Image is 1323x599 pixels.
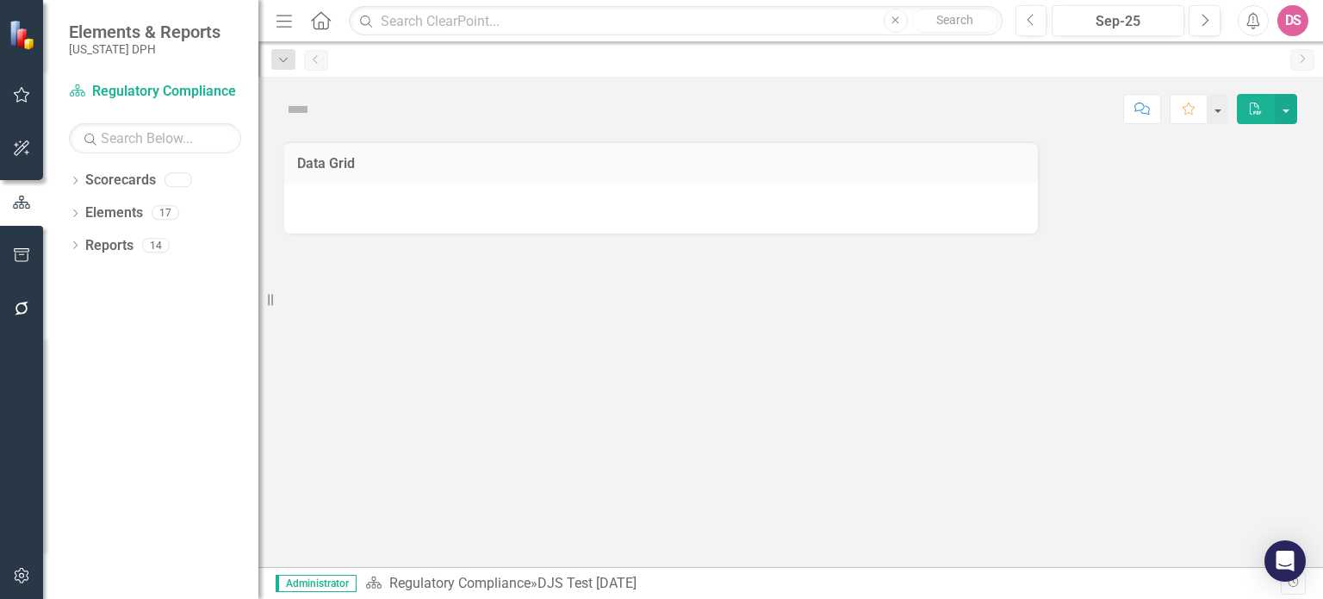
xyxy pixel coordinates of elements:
a: Regulatory Compliance [389,575,531,591]
a: Elements [85,203,143,223]
span: Elements & Reports [69,22,220,42]
a: Reports [85,236,134,256]
img: Not Defined [284,96,312,123]
h3: Data Grid [297,156,1025,172]
div: DJS Test [DATE] [537,575,637,591]
button: Search [912,9,998,33]
button: Sep-25 [1052,5,1184,36]
div: 14 [142,238,170,253]
small: [US_STATE] DPH [69,42,220,56]
div: Open Intercom Messenger [1264,540,1306,582]
input: Search Below... [69,123,241,153]
a: Regulatory Compliance [69,82,241,102]
div: » [365,574,1281,594]
div: Sep-25 [1058,11,1178,32]
span: Administrator [276,575,357,592]
span: Search [936,13,973,27]
button: DS [1277,5,1308,36]
div: 17 [152,206,179,221]
input: Search ClearPoint... [349,6,1002,36]
a: Scorecards [85,171,156,190]
img: ClearPoint Strategy [9,19,40,50]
